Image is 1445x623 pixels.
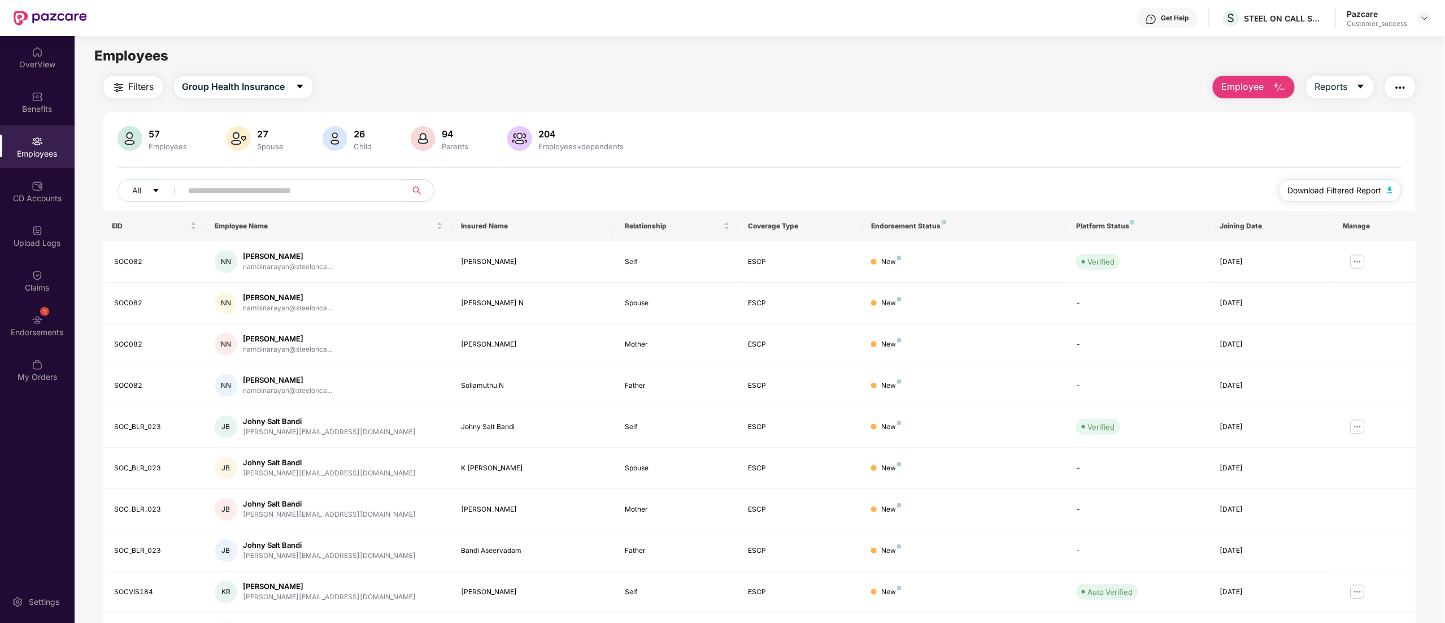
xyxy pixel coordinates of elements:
div: [PERSON_NAME] [243,251,332,262]
th: Joining Date [1211,211,1334,241]
div: ESCP [748,546,853,556]
div: ESCP [748,463,853,474]
div: Spouse [255,142,286,151]
div: [DATE] [1220,339,1325,350]
span: Download Filtered Report [1288,184,1382,197]
div: STEEL ON CALL SERVICES ([GEOGRAPHIC_DATA]) PRIVATE LIMITED [1244,13,1324,24]
div: [DATE] [1220,463,1325,474]
div: 57 [147,128,190,140]
img: manageButton [1348,418,1366,436]
div: Sollamuthu N [461,380,607,391]
img: svg+xml;base64,PHN2ZyBpZD0iSG9tZSIgeG1sbnM9Imh0dHA6Ly93d3cudzMub3JnLzIwMDAvc3ZnIiB3aWR0aD0iMjAiIG... [32,46,43,58]
div: Get Help [1161,14,1189,23]
img: svg+xml;base64,PHN2ZyB4bWxucz0iaHR0cDovL3d3dy53My5vcmcvMjAwMC9zdmciIHhtbG5zOnhsaW5rPSJodHRwOi8vd3... [117,126,142,151]
div: [PERSON_NAME] [461,339,607,350]
img: svg+xml;base64,PHN2ZyBpZD0iQmVuZWZpdHMiIHhtbG5zPSJodHRwOi8vd3d3LnczLm9yZy8yMDAwL3N2ZyIgd2lkdGg9Ij... [32,91,43,102]
img: New Pazcare Logo [14,11,87,25]
div: ESCP [748,339,853,350]
div: Endorsement Status [871,222,1058,231]
div: Johny Salt Bandi [461,422,607,432]
button: Filters [103,76,163,98]
div: Bandi Aseervadam [461,546,607,556]
button: search [406,179,434,202]
img: svg+xml;base64,PHN2ZyB4bWxucz0iaHR0cDovL3d3dy53My5vcmcvMjAwMC9zdmciIHdpZHRoPSI4IiBoZWlnaHQ9IjgiIH... [942,220,946,224]
img: svg+xml;base64,PHN2ZyB4bWxucz0iaHR0cDovL3d3dy53My5vcmcvMjAwMC9zdmciIHdpZHRoPSI4IiBoZWlnaHQ9IjgiIH... [897,586,902,590]
div: [PERSON_NAME] [243,292,332,303]
div: New [881,339,902,350]
div: [DATE] [1220,298,1325,309]
div: Spouse [625,463,730,474]
img: svg+xml;base64,PHN2ZyB4bWxucz0iaHR0cDovL3d3dy53My5vcmcvMjAwMC9zdmciIHhtbG5zOnhsaW5rPSJodHRwOi8vd3... [1273,81,1286,94]
div: [PERSON_NAME][EMAIL_ADDRESS][DOMAIN_NAME] [243,468,416,479]
img: svg+xml;base64,PHN2ZyB4bWxucz0iaHR0cDovL3d3dy53My5vcmcvMjAwMC9zdmciIHdpZHRoPSI4IiBoZWlnaHQ9IjgiIH... [1130,220,1135,224]
div: 27 [255,128,286,140]
div: [PERSON_NAME][EMAIL_ADDRESS][DOMAIN_NAME] [243,509,416,520]
div: Auto Verified [1087,586,1133,598]
div: Johny Salt Bandi [243,499,416,509]
div: SOC_BLR_023 [115,463,197,474]
div: Self [625,587,730,598]
button: Reportscaret-down [1306,76,1374,98]
div: Johny Salt Bandi [243,416,416,427]
img: svg+xml;base64,PHN2ZyB4bWxucz0iaHR0cDovL3d3dy53My5vcmcvMjAwMC9zdmciIHdpZHRoPSI4IiBoZWlnaHQ9IjgiIH... [897,462,902,466]
div: [DATE] [1220,257,1325,267]
img: svg+xml;base64,PHN2ZyB4bWxucz0iaHR0cDovL3d3dy53My5vcmcvMjAwMC9zdmciIHhtbG5zOnhsaW5rPSJodHRwOi8vd3... [226,126,251,151]
div: New [881,257,902,267]
div: Self [625,422,730,432]
th: Relationship [616,211,739,241]
div: [PERSON_NAME][EMAIL_ADDRESS][DOMAIN_NAME] [243,427,416,438]
th: Coverage Type [739,211,862,241]
div: KR [215,581,237,603]
td: - [1067,489,1211,530]
img: svg+xml;base64,PHN2ZyB4bWxucz0iaHR0cDovL3d3dy53My5vcmcvMjAwMC9zdmciIHdpZHRoPSI4IiBoZWlnaHQ9IjgiIH... [897,503,902,508]
td: - [1067,365,1211,406]
div: nambinarayan@steelonca... [243,262,332,272]
img: svg+xml;base64,PHN2ZyB4bWxucz0iaHR0cDovL3d3dy53My5vcmcvMjAwMC9zdmciIHdpZHRoPSIyNCIgaGVpZ2h0PSIyNC... [1394,81,1407,94]
div: ESCP [748,587,853,598]
div: SOC082 [115,339,197,350]
span: caret-down [1356,82,1365,92]
div: Settings [25,596,63,608]
img: svg+xml;base64,PHN2ZyB4bWxucz0iaHR0cDovL3d3dy53My5vcmcvMjAwMC9zdmciIHhtbG5zOnhsaW5rPSJodHRwOi8vd3... [1387,187,1393,193]
span: Employee [1221,80,1264,94]
div: Father [625,380,730,391]
img: svg+xml;base64,PHN2ZyB4bWxucz0iaHR0cDovL3d3dy53My5vcmcvMjAwMC9zdmciIHhtbG5zOnhsaW5rPSJodHRwOi8vd3... [507,126,532,151]
div: [DATE] [1220,380,1325,391]
div: SOC_BLR_023 [115,422,197,432]
div: [PERSON_NAME][EMAIL_ADDRESS][DOMAIN_NAME] [243,592,416,603]
div: Pazcare [1347,8,1408,19]
td: - [1067,530,1211,572]
img: svg+xml;base64,PHN2ZyBpZD0iVXBsb2FkX0xvZ3MiIGRhdGEtbmFtZT0iVXBsb2FkIExvZ3MiIHhtbG5zPSJodHRwOi8vd3... [32,225,43,236]
div: Customer_success [1347,19,1408,28]
div: [DATE] [1220,587,1325,598]
div: Self [625,257,730,267]
div: nambinarayan@steelonca... [243,344,332,355]
span: Filters [129,80,154,94]
div: Verified [1087,256,1115,267]
span: Employees [94,47,168,64]
div: [PERSON_NAME] N [461,298,607,309]
img: manageButton [1348,583,1366,601]
img: svg+xml;base64,PHN2ZyB4bWxucz0iaHR0cDovL3d3dy53My5vcmcvMjAwMC9zdmciIHdpZHRoPSI4IiBoZWlnaHQ9IjgiIH... [897,338,902,343]
td: - [1067,324,1211,365]
img: svg+xml;base64,PHN2ZyBpZD0iSGVscC0zMngzMiIgeG1sbnM9Imh0dHA6Ly93d3cudzMub3JnLzIwMDAvc3ZnIiB3aWR0aD... [1146,14,1157,25]
button: Group Health Insurancecaret-down [174,76,313,98]
div: JB [215,457,237,479]
img: svg+xml;base64,PHN2ZyB4bWxucz0iaHR0cDovL3d3dy53My5vcmcvMjAwMC9zdmciIHdpZHRoPSI4IiBoZWlnaHQ9IjgiIH... [897,379,902,384]
td: - [1067,448,1211,489]
div: [DATE] [1220,546,1325,556]
div: [DATE] [1220,504,1325,515]
div: SOC082 [115,257,197,267]
div: [PERSON_NAME] [461,504,607,515]
img: svg+xml;base64,PHN2ZyB4bWxucz0iaHR0cDovL3d3dy53My5vcmcvMjAwMC9zdmciIHhtbG5zOnhsaW5rPSJodHRwOi8vd3... [323,126,347,151]
button: Download Filtered Report [1279,179,1402,202]
div: New [881,298,902,309]
img: svg+xml;base64,PHN2ZyBpZD0iRW1wbG95ZWVzIiB4bWxucz0iaHR0cDovL3d3dy53My5vcmcvMjAwMC9zdmciIHdpZHRoPS... [32,136,43,147]
span: S [1228,11,1235,25]
div: NN [215,374,237,397]
div: SOC082 [115,298,197,309]
div: SOC082 [115,380,197,391]
div: SOC_BLR_023 [115,546,197,556]
img: svg+xml;base64,PHN2ZyBpZD0iU2V0dGluZy0yMHgyMCIgeG1sbnM9Imh0dHA6Ly93d3cudzMub3JnLzIwMDAvc3ZnIiB3aW... [12,596,23,608]
div: 1 [40,307,49,316]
